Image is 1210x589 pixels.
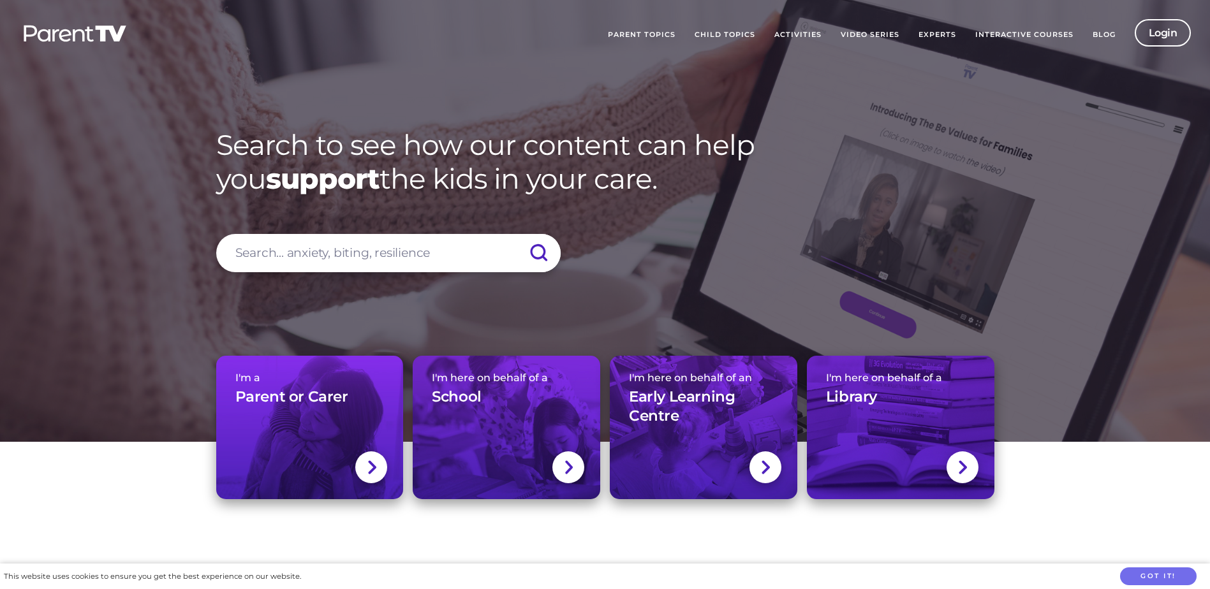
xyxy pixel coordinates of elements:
img: parenttv-logo-white.4c85aaf.svg [22,24,128,43]
h1: Search to see how our content can help you the kids in your care. [216,128,994,196]
strong: support [266,161,380,196]
a: Child Topics [685,19,765,51]
a: I'm here on behalf of anEarly Learning Centre [610,356,797,499]
a: Experts [909,19,966,51]
h3: School [432,388,482,407]
a: I'm here on behalf of aSchool [413,356,600,499]
input: Search... anxiety, biting, resilience [216,234,561,272]
div: This website uses cookies to ensure you get the best experience on our website. [4,570,301,583]
a: Parent Topics [598,19,685,51]
a: I'm aParent or Carer [216,356,404,499]
span: I'm here on behalf of a [432,372,581,384]
span: I'm here on behalf of an [629,372,778,384]
span: I'm a [235,372,385,384]
button: Got it! [1120,567,1197,586]
h3: Early Learning Centre [629,388,778,426]
a: Interactive Courses [966,19,1083,51]
input: Submit [516,234,561,272]
a: Blog [1083,19,1125,51]
a: I'm here on behalf of aLibrary [807,356,994,499]
img: svg+xml;base64,PHN2ZyBlbmFibGUtYmFja2dyb3VuZD0ibmV3IDAgMCAxNC44IDI1LjciIHZpZXdCb3g9IjAgMCAxNC44ID... [564,459,573,476]
a: Video Series [831,19,909,51]
a: Activities [765,19,831,51]
img: svg+xml;base64,PHN2ZyBlbmFibGUtYmFja2dyb3VuZD0ibmV3IDAgMCAxNC44IDI1LjciIHZpZXdCb3g9IjAgMCAxNC44ID... [957,459,967,476]
img: svg+xml;base64,PHN2ZyBlbmFibGUtYmFja2dyb3VuZD0ibmV3IDAgMCAxNC44IDI1LjciIHZpZXdCb3g9IjAgMCAxNC44ID... [760,459,770,476]
h3: Library [826,388,877,407]
a: Login [1135,19,1192,47]
img: svg+xml;base64,PHN2ZyBlbmFibGUtYmFja2dyb3VuZD0ibmV3IDAgMCAxNC44IDI1LjciIHZpZXdCb3g9IjAgMCAxNC44ID... [367,459,376,476]
h3: Parent or Carer [235,388,348,407]
span: I'm here on behalf of a [826,372,975,384]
